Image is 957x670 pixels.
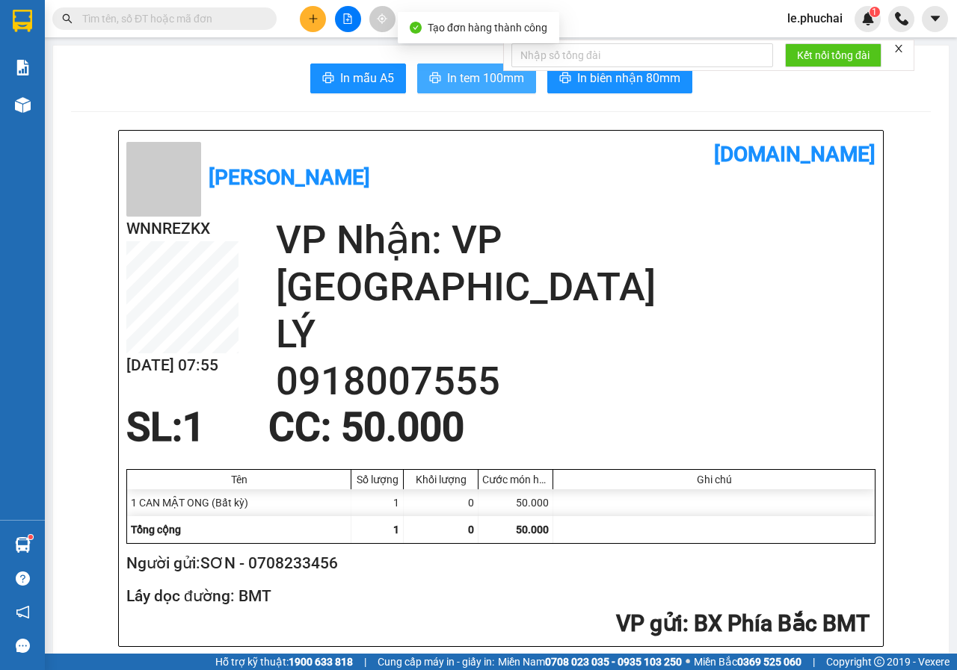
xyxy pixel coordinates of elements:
sup: 1 [870,7,880,17]
h2: VP Nhận: VP [GEOGRAPHIC_DATA] [276,217,876,311]
span: close [893,43,904,54]
span: file-add [342,13,353,24]
div: 0 [404,489,478,516]
input: Tìm tên, số ĐT hoặc mã đơn [82,10,259,27]
span: 1 [182,404,205,450]
h2: [DATE] 07:55 [126,353,239,378]
h2: WNNREZKX [126,217,239,241]
span: VP gửi [616,610,683,636]
button: Kết nối tổng đài [785,43,881,67]
button: printerIn tem 100mm [417,63,536,93]
span: 1 [393,524,399,536]
span: check-circle [410,22,422,34]
span: SL: [126,404,182,450]
h2: Người gửi: SƠN - 0708233456 [126,551,870,576]
button: file-add [335,6,361,32]
div: Khối lượng [407,474,474,486]
img: phone-icon [895,12,908,25]
span: In tem 100mm [447,69,524,87]
div: CC : 50.000 [259,405,473,450]
span: Hỗ trợ kỹ thuật: [215,654,353,670]
span: ⚪️ [686,659,690,665]
span: 1 [872,7,877,17]
h2: Lấy dọc đường: BMT [126,584,870,609]
strong: 0708 023 035 - 0935 103 250 [545,656,682,668]
span: printer [559,72,571,86]
span: plus [308,13,319,24]
span: copyright [874,657,884,667]
img: warehouse-icon [15,97,31,113]
span: In mẫu A5 [340,69,394,87]
div: 1 [351,489,404,516]
strong: 0369 525 060 [737,656,801,668]
button: caret-down [922,6,948,32]
div: Cước món hàng [482,474,549,486]
span: | [813,654,815,670]
span: Kết nối tổng đài [797,47,870,63]
span: In biên nhận 80mm [577,69,680,87]
span: 0 [468,524,474,536]
span: 50.000 [516,524,549,536]
button: printerIn biên nhận 80mm [547,63,692,93]
h2: LÝ [276,311,876,358]
b: [DOMAIN_NAME] [714,142,876,167]
div: Tên [131,474,347,486]
span: search [62,13,73,24]
img: icon-new-feature [861,12,875,25]
input: Nhập số tổng đài [511,43,773,67]
button: printerIn mẫu A5 [310,63,406,93]
span: le.phuchai [775,9,855,28]
span: notification [16,605,30,619]
div: Số lượng [355,474,399,486]
span: question-circle [16,571,30,586]
div: 50.000 [478,489,553,516]
h2: 0918007555 [276,358,876,405]
img: solution-icon [15,60,31,75]
div: 1 CAN MẬT ONG (Bất kỳ) [127,489,351,516]
button: plus [300,6,326,32]
span: Cung cấp máy in - giấy in: [378,654,494,670]
span: Tạo đơn hàng thành công [428,22,547,34]
sup: 1 [28,535,33,539]
span: | [364,654,366,670]
div: Ghi chú [557,474,871,486]
button: aim [369,6,396,32]
h2: : BX Phía Bắc BMT [126,609,870,639]
span: printer [429,72,441,86]
span: message [16,639,30,653]
img: warehouse-icon [15,537,31,553]
span: caret-down [929,12,942,25]
span: Miền Nam [498,654,682,670]
img: logo-vxr [13,10,32,32]
span: printer [322,72,334,86]
span: Tổng cộng [131,524,181,536]
strong: 1900 633 818 [289,656,353,668]
span: aim [377,13,387,24]
span: Miền Bắc [694,654,801,670]
b: [PERSON_NAME] [209,165,370,190]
